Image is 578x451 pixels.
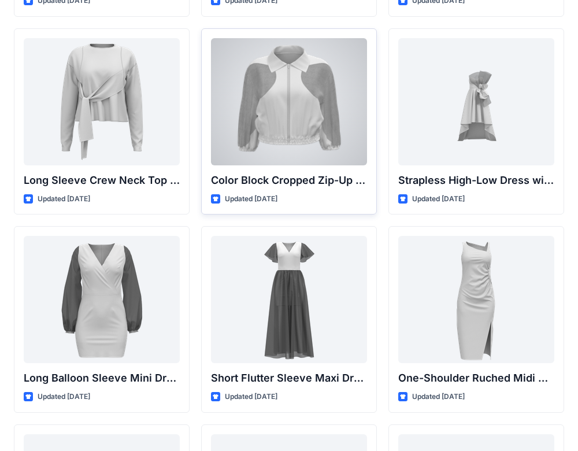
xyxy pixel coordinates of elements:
[211,172,367,188] p: Color Block Cropped Zip-Up Jacket with Sheer Sleeves
[38,193,90,205] p: Updated [DATE]
[412,391,465,403] p: Updated [DATE]
[225,391,277,403] p: Updated [DATE]
[412,193,465,205] p: Updated [DATE]
[211,236,367,363] a: Short Flutter Sleeve Maxi Dress with Contrast Bodice and Sheer Overlay
[211,370,367,386] p: Short Flutter Sleeve Maxi Dress with Contrast [PERSON_NAME] and [PERSON_NAME]
[211,38,367,165] a: Color Block Cropped Zip-Up Jacket with Sheer Sleeves
[24,370,180,386] p: Long Balloon Sleeve Mini Dress with Wrap Bodice
[398,236,554,363] a: One-Shoulder Ruched Midi Dress with Slit
[24,38,180,165] a: Long Sleeve Crew Neck Top with Asymmetrical Tie Detail
[225,193,277,205] p: Updated [DATE]
[398,38,554,165] a: Strapless High-Low Dress with Side Bow Detail
[398,172,554,188] p: Strapless High-Low Dress with Side Bow Detail
[398,370,554,386] p: One-Shoulder Ruched Midi Dress with Slit
[24,236,180,363] a: Long Balloon Sleeve Mini Dress with Wrap Bodice
[38,391,90,403] p: Updated [DATE]
[24,172,180,188] p: Long Sleeve Crew Neck Top with Asymmetrical Tie Detail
